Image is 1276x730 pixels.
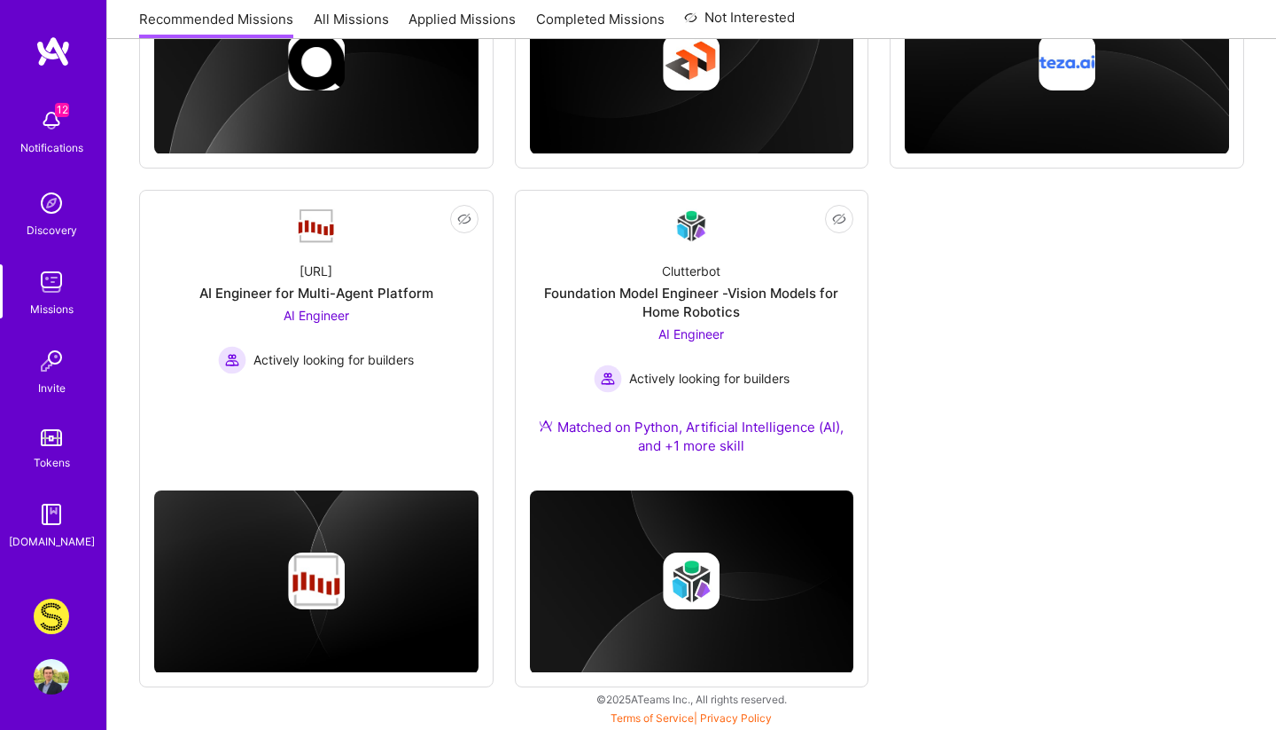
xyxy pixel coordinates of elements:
[139,10,293,39] a: Recommended Missions
[34,264,69,300] img: teamwork
[684,7,795,39] a: Not Interested
[832,212,846,226] i: icon EyeClosed
[20,138,83,157] div: Notifications
[663,553,720,609] img: Company logo
[314,10,389,39] a: All Missions
[288,34,345,90] img: Company logo
[199,284,433,302] div: AI Engineer for Multi-Agent Platform
[34,497,69,532] img: guide book
[29,659,74,695] a: User Avatar
[38,379,66,397] div: Invite
[1039,34,1095,90] img: Company logo
[41,429,62,446] img: tokens
[530,284,854,321] div: Foundation Model Engineer -Vision Models for Home Robotics
[106,677,1276,721] div: © 2025 ATeams Inc., All rights reserved.
[154,205,478,432] a: Company Logo[URL]AI Engineer for Multi-Agent PlatformAI Engineer Actively looking for buildersAct...
[154,491,478,674] img: cover
[284,308,349,323] span: AI Engineer
[34,453,70,472] div: Tokens
[530,491,854,674] img: cover
[670,205,712,247] img: Company Logo
[663,34,720,90] img: Company logo
[295,208,338,245] img: Company Logo
[30,300,74,318] div: Missions
[55,103,69,117] span: 12
[35,35,71,67] img: logo
[629,369,790,388] span: Actively looking for builders
[700,711,772,725] a: Privacy Policy
[34,103,69,138] img: bell
[408,10,516,39] a: Applied Missions
[9,532,95,551] div: [DOMAIN_NAME]
[288,553,345,609] img: Company logo
[530,205,854,476] a: Company LogoClutterbotFoundation Model Engineer -Vision Models for Home RoboticsAI Engineer Activ...
[530,418,854,455] div: Matched on Python, Artificial Intelligence (AI), and +1 more skill
[34,659,69,695] img: User Avatar
[594,365,622,393] img: Actively looking for builders
[29,599,74,634] a: Studs: A Fresh Take on Ear Piercing & Earrings
[34,599,69,634] img: Studs: A Fresh Take on Ear Piercing & Earrings
[611,711,772,725] span: |
[457,212,471,226] i: icon EyeClosed
[253,350,414,369] span: Actively looking for builders
[27,221,77,239] div: Discovery
[611,711,694,725] a: Terms of Service
[34,343,69,379] img: Invite
[34,185,69,221] img: discovery
[300,262,332,280] div: [URL]
[539,419,553,433] img: Ateam Purple Icon
[536,10,665,39] a: Completed Missions
[658,326,724,341] span: AI Engineer
[662,262,720,280] div: Clutterbot
[218,346,246,374] img: Actively looking for builders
